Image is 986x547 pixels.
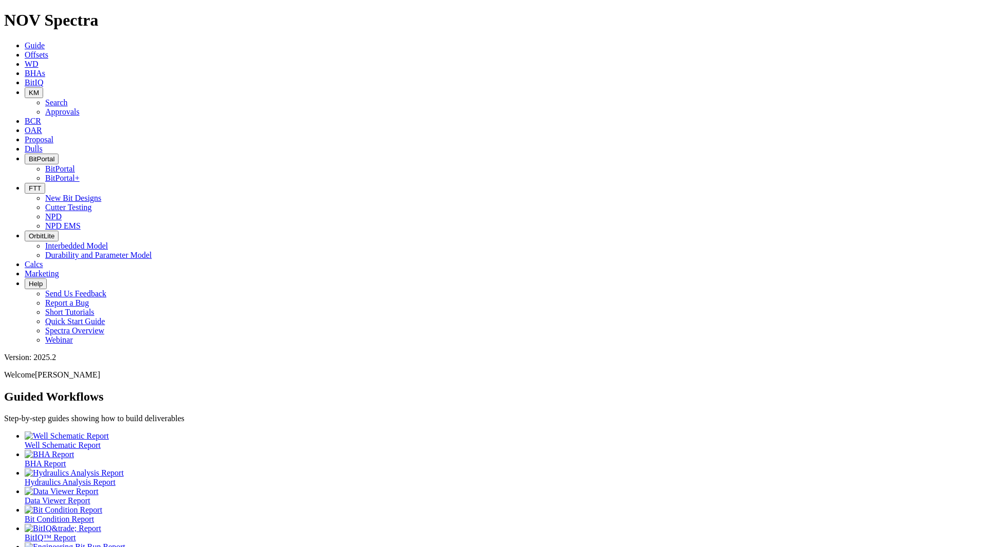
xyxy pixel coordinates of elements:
a: Report a Bug [45,298,89,307]
a: Well Schematic Report Well Schematic Report [25,431,982,449]
a: Proposal [25,135,53,144]
button: BitPortal [25,154,59,164]
img: Data Viewer Report [25,487,99,496]
a: Dulls [25,144,43,153]
a: Offsets [25,50,48,59]
button: FTT [25,183,45,194]
a: NPD EMS [45,221,81,230]
a: Interbedded Model [45,241,108,250]
a: Calcs [25,260,43,269]
a: Cutter Testing [45,203,92,212]
a: Hydraulics Analysis Report Hydraulics Analysis Report [25,468,982,486]
a: BitIQ&trade; Report BitIQ™ Report [25,524,982,542]
a: BitPortal [45,164,75,173]
img: Well Schematic Report [25,431,109,441]
img: Bit Condition Report [25,505,102,515]
span: BitPortal [29,155,54,163]
a: Spectra Overview [45,326,104,335]
button: KM [25,87,43,98]
span: Help [29,280,43,288]
span: Data Viewer Report [25,496,90,505]
a: BHA Report BHA Report [25,450,982,468]
span: BitIQ™ Report [25,533,76,542]
a: BCR [25,117,41,125]
a: Guide [25,41,45,50]
span: OrbitLite [29,232,54,240]
span: Well Schematic Report [25,441,101,449]
span: [PERSON_NAME] [35,370,100,379]
a: Short Tutorials [45,308,94,316]
a: Durability and Parameter Model [45,251,152,259]
img: BHA Report [25,450,74,459]
div: Version: 2025.2 [4,353,982,362]
a: Approvals [45,107,80,116]
a: BitPortal+ [45,174,80,182]
a: OAR [25,126,42,135]
a: Marketing [25,269,59,278]
a: Data Viewer Report Data Viewer Report [25,487,982,505]
span: Hydraulics Analysis Report [25,478,116,486]
p: Step-by-step guides showing how to build deliverables [4,414,982,423]
h1: NOV Spectra [4,11,982,30]
a: Search [45,98,68,107]
img: BitIQ&trade; Report [25,524,101,533]
a: WD [25,60,39,68]
a: BitIQ [25,78,43,87]
h2: Guided Workflows [4,390,982,404]
p: Welcome [4,370,982,380]
span: Bit Condition Report [25,515,94,523]
img: Hydraulics Analysis Report [25,468,124,478]
a: Quick Start Guide [45,317,105,326]
a: BHAs [25,69,45,78]
span: FTT [29,184,41,192]
span: KM [29,89,39,97]
a: New Bit Designs [45,194,101,202]
a: Bit Condition Report Bit Condition Report [25,505,982,523]
span: BHA Report [25,459,66,468]
a: NPD [45,212,62,221]
a: Webinar [45,335,73,344]
button: OrbitLite [25,231,59,241]
button: Help [25,278,47,289]
a: Send Us Feedback [45,289,106,298]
